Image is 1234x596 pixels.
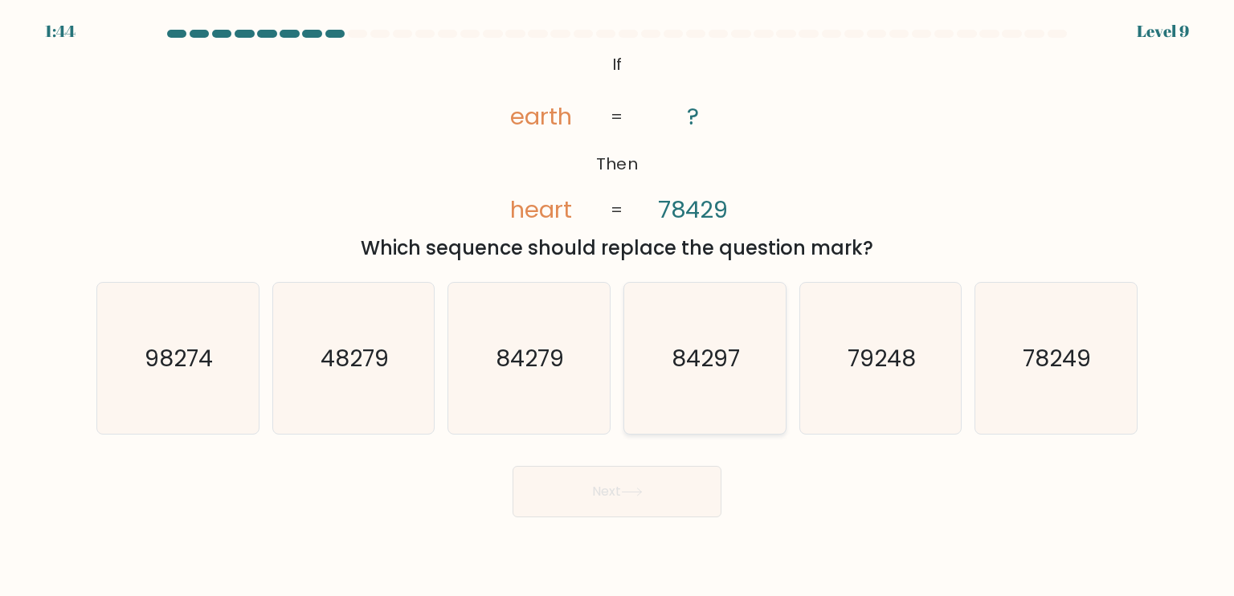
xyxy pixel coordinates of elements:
[672,341,741,374] text: 84297
[611,105,623,128] tspan: =
[1024,341,1092,374] text: 78249
[106,234,1128,263] div: Which sequence should replace the question mark?
[657,194,727,226] tspan: 78429
[1137,19,1189,43] div: Level 9
[597,153,638,175] tspan: Then
[513,466,721,517] button: Next
[612,53,622,76] tspan: If
[45,19,76,43] div: 1:44
[686,100,698,133] tspan: ?
[472,48,762,227] svg: @import url('[URL][DOMAIN_NAME]);
[511,193,573,225] tspan: heart
[848,341,916,374] text: 79248
[511,100,573,133] tspan: earth
[496,341,565,374] text: 84279
[145,341,214,374] text: 98274
[611,198,623,221] tspan: =
[321,341,389,374] text: 48279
